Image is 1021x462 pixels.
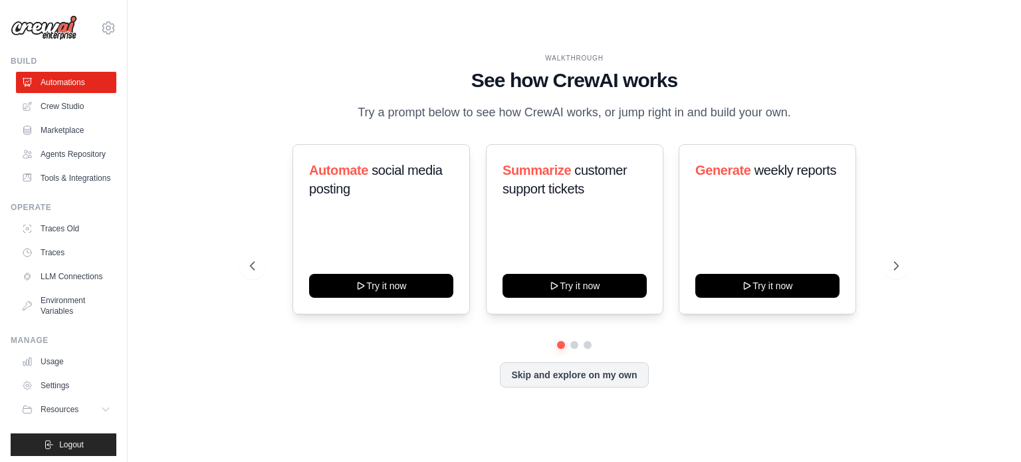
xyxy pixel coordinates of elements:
button: Try it now [503,274,647,298]
span: Logout [59,439,84,450]
button: Try it now [695,274,840,298]
span: weekly reports [754,163,836,177]
a: Usage [16,351,116,372]
span: customer support tickets [503,163,627,196]
a: Tools & Integrations [16,168,116,189]
button: Skip and explore on my own [500,362,648,388]
img: Logo [11,15,77,41]
a: Settings [16,375,116,396]
a: Crew Studio [16,96,116,117]
a: Traces [16,242,116,263]
button: Resources [16,399,116,420]
div: Manage [11,335,116,346]
div: Build [11,56,116,66]
a: Traces Old [16,218,116,239]
a: Agents Repository [16,144,116,165]
button: Logout [11,433,116,456]
span: Summarize [503,163,571,177]
div: WALKTHROUGH [250,53,899,63]
a: LLM Connections [16,266,116,287]
a: Automations [16,72,116,93]
div: Operate [11,202,116,213]
p: Try a prompt below to see how CrewAI works, or jump right in and build your own. [351,103,798,122]
span: Generate [695,163,751,177]
a: Marketplace [16,120,116,141]
button: Try it now [309,274,453,298]
a: Environment Variables [16,290,116,322]
span: social media posting [309,163,443,196]
h1: See how CrewAI works [250,68,899,92]
span: Automate [309,163,368,177]
span: Resources [41,404,78,415]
